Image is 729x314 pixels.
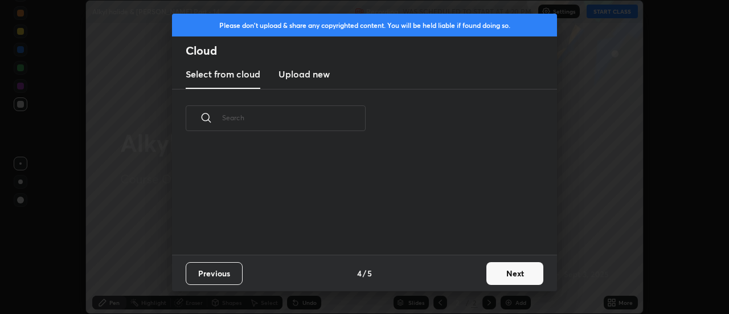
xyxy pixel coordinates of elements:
h4: 4 [357,267,362,279]
div: grid [172,144,543,255]
button: Next [486,262,543,285]
h4: / [363,267,366,279]
h3: Upload new [279,67,330,81]
h3: Select from cloud [186,67,260,81]
h4: 5 [367,267,372,279]
input: Search [222,93,366,142]
div: Please don't upload & share any copyrighted content. You will be held liable if found doing so. [172,14,557,36]
button: Previous [186,262,243,285]
h2: Cloud [186,43,557,58]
